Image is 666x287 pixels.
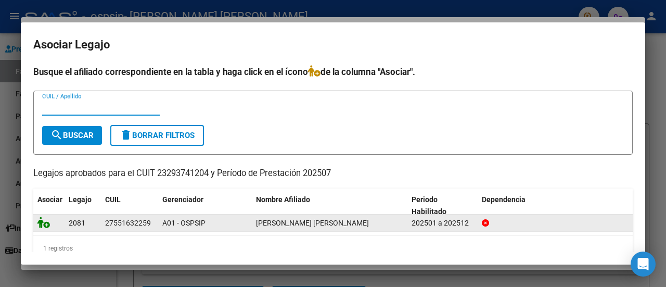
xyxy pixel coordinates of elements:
h4: Busque el afiliado correspondiente en la tabla y haga click en el ícono de la columna "Asociar". [33,65,633,79]
datatable-header-cell: Asociar [33,189,65,223]
div: 202501 a 202512 [412,217,473,229]
span: 2081 [69,219,85,227]
span: Nombre Afiliado [256,195,310,204]
datatable-header-cell: Gerenciador [158,189,252,223]
button: Borrar Filtros [110,125,204,146]
span: Asociar [37,195,62,204]
p: Legajos aprobados para el CUIT 23293741204 y Período de Prestación 202507 [33,167,633,180]
span: Dependencia [482,195,526,204]
h2: Asociar Legajo [33,35,633,55]
datatable-header-cell: Legajo [65,189,101,223]
span: Legajo [69,195,92,204]
div: 1 registros [33,235,633,261]
span: CUIL [105,195,121,204]
datatable-header-cell: CUIL [101,189,158,223]
span: VERGARA GIULIANA BELEN [256,219,369,227]
span: Gerenciador [162,195,203,204]
div: Open Intercom Messenger [631,252,656,277]
span: A01 - OSPSIP [162,219,206,227]
div: 27551632259 [105,217,151,229]
datatable-header-cell: Dependencia [478,189,633,223]
button: Buscar [42,126,102,145]
mat-icon: delete [120,129,132,141]
datatable-header-cell: Periodo Habilitado [407,189,478,223]
datatable-header-cell: Nombre Afiliado [252,189,407,223]
span: Borrar Filtros [120,131,195,140]
span: Periodo Habilitado [412,195,446,216]
span: Buscar [50,131,94,140]
mat-icon: search [50,129,63,141]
